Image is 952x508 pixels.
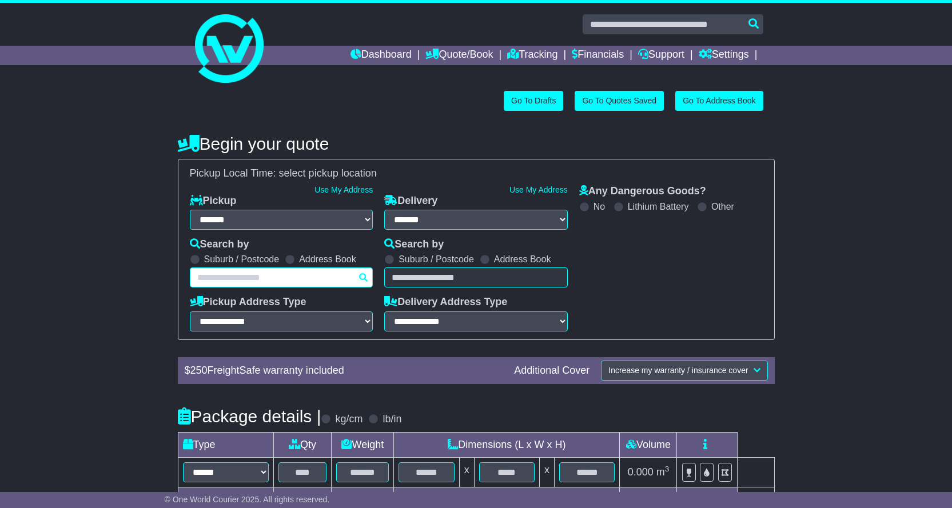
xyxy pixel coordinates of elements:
[335,413,363,426] label: kg/cm
[459,457,474,487] td: x
[190,238,249,251] label: Search by
[638,46,684,65] a: Support
[507,46,557,65] a: Tracking
[190,195,237,207] label: Pickup
[384,296,507,309] label: Delivery Address Type
[179,365,509,377] div: $ FreightSafe warranty included
[628,201,689,212] label: Lithium Battery
[190,296,306,309] label: Pickup Address Type
[593,201,605,212] label: No
[184,167,768,180] div: Pickup Local Time:
[608,366,748,375] span: Increase my warranty / insurance cover
[504,91,563,111] a: Go To Drafts
[540,457,555,487] td: x
[628,466,654,478] span: 0.000
[384,238,444,251] label: Search by
[178,407,321,426] h4: Package details |
[350,46,412,65] a: Dashboard
[394,432,620,457] td: Dimensions (L x W x H)
[204,254,280,265] label: Suburb / Postcode
[178,432,273,457] td: Type
[384,195,437,207] label: Delivery
[314,185,373,194] a: Use My Address
[190,365,208,376] span: 250
[279,167,377,179] span: select pickup location
[508,365,595,377] div: Additional Cover
[494,254,551,265] label: Address Book
[699,46,749,65] a: Settings
[299,254,356,265] label: Address Book
[399,254,474,265] label: Suburb / Postcode
[509,185,568,194] a: Use My Address
[620,432,677,457] td: Volume
[425,46,493,65] a: Quote/Book
[165,495,330,504] span: © One World Courier 2025. All rights reserved.
[675,91,763,111] a: Go To Address Book
[575,91,664,111] a: Go To Quotes Saved
[178,134,775,153] h4: Begin your quote
[332,432,394,457] td: Weight
[273,432,332,457] td: Qty
[572,46,624,65] a: Financials
[665,465,670,473] sup: 3
[711,201,734,212] label: Other
[383,413,401,426] label: lb/in
[656,466,670,478] span: m
[579,185,706,198] label: Any Dangerous Goods?
[601,361,767,381] button: Increase my warranty / insurance cover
